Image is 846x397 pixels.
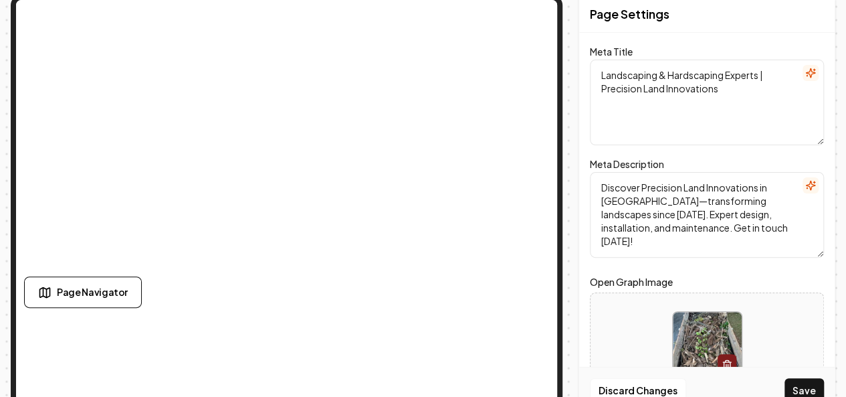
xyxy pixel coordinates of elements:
label: Meta Title [590,46,633,58]
span: Page Navigator [57,285,128,299]
h2: Page Settings [590,5,669,23]
button: Page Navigator [24,276,142,308]
img: image [673,312,742,381]
label: Meta Description [590,158,664,170]
label: Open Graph Image [590,274,824,290]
